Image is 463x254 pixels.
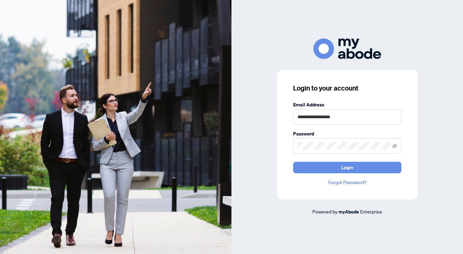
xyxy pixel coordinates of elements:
span: Login [341,162,353,173]
label: Email Address [293,101,401,108]
span: Enterprise [360,208,382,214]
a: Forgot Password? [293,179,401,186]
label: Password [293,130,401,137]
button: Login [293,162,401,173]
a: myAbode [338,208,359,215]
span: Powered by [312,208,337,214]
span: eye-invisible [392,144,397,148]
img: ma-logo [313,39,381,59]
h3: Login to your account [293,83,401,93]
